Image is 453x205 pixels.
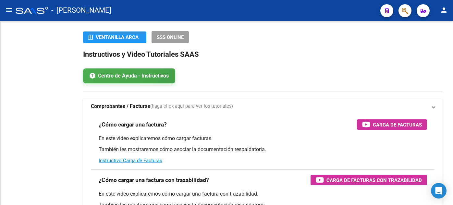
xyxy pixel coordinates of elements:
span: Carga de Facturas con Trazabilidad [326,176,422,184]
div: Ventanilla ARCA [88,31,141,43]
button: Carga de Facturas con Trazabilidad [311,175,427,185]
strong: Comprobantes / Facturas [91,103,150,110]
button: SSS ONLINE [152,31,189,43]
span: Carga de Facturas [373,121,422,129]
button: Carga de Facturas [357,119,427,130]
p: En este video explicaremos cómo cargar facturas. [99,135,427,142]
span: (haga click aquí para ver los tutoriales) [150,103,233,110]
div: Open Intercom Messenger [431,183,447,199]
a: Centro de Ayuda - Instructivos [83,68,175,83]
button: Ventanilla ARCA [83,31,146,43]
mat-expansion-panel-header: Comprobantes / Facturas(haga click aquí para ver los tutoriales) [83,99,443,114]
p: En este video explicaremos cómo cargar una factura con trazabilidad. [99,190,427,198]
h3: ¿Cómo cargar una factura con trazabilidad? [99,175,209,185]
a: Instructivo Carga de Facturas [99,158,162,163]
mat-icon: person [440,6,448,14]
h3: ¿Cómo cargar una factura? [99,120,167,129]
span: SSS ONLINE [157,34,184,40]
h2: Instructivos y Video Tutoriales SAAS [83,48,443,61]
p: También les mostraremos cómo asociar la documentación respaldatoria. [99,146,427,153]
mat-icon: menu [5,6,13,14]
span: - [PERSON_NAME] [51,3,111,18]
